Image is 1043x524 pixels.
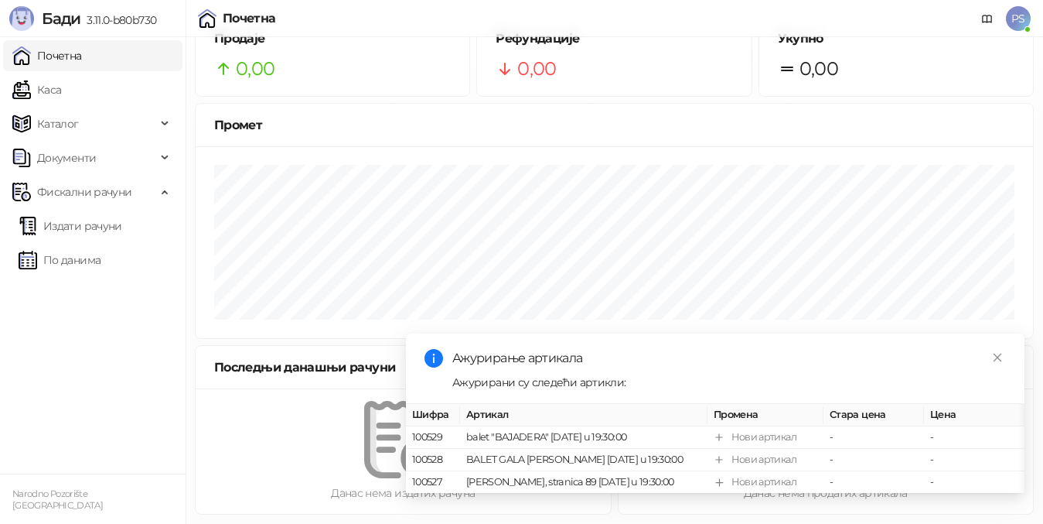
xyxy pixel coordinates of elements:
[992,352,1003,363] span: close
[823,471,924,494] td: -
[823,404,924,426] th: Стара цена
[460,404,707,426] th: Артикал
[37,108,79,139] span: Каталог
[214,358,452,377] div: Последњи данашњи рачуни
[236,54,274,84] span: 0,00
[9,6,34,31] img: Logo
[12,74,61,105] a: Каса
[406,404,460,426] th: Шифра
[517,54,556,84] span: 0,00
[799,54,838,84] span: 0,00
[12,488,103,511] small: Narodno Pozorište [GEOGRAPHIC_DATA]
[42,9,80,28] span: Бади
[223,12,276,25] div: Почетна
[214,29,451,48] h5: Продаје
[12,40,82,71] a: Почетна
[406,471,460,494] td: 100527
[924,404,1024,426] th: Цена
[823,449,924,471] td: -
[989,349,1006,366] a: Close
[460,449,707,471] td: BALET GALA [PERSON_NAME] [DATE] u 19:30:00
[452,349,1006,368] div: Ажурирање артикала
[924,449,1024,471] td: -
[924,471,1024,494] td: -
[424,349,443,368] span: info-circle
[214,115,1014,135] div: Промет
[496,29,732,48] h5: Рефундације
[731,452,796,467] div: Нови артикал
[452,374,1006,391] div: Ажурирани су следећи артикли:
[19,211,122,241] a: Издати рачуни
[823,426,924,449] td: -
[975,6,1000,31] a: Документација
[731,474,796,490] div: Нови артикал
[406,449,460,471] td: 100528
[406,426,460,449] td: 100529
[37,176,131,207] span: Фискални рачуни
[37,142,96,173] span: Документи
[460,471,707,494] td: [PERSON_NAME], stranica 89 [DATE] u 19:30:00
[220,485,586,502] div: Данас нема издатих рачуна
[924,426,1024,449] td: -
[778,29,1014,48] h5: Укупно
[460,426,707,449] td: balet "BAJADERA" [DATE] u 19:30:00
[80,13,156,27] span: 3.11.0-b80b730
[19,245,101,276] a: По данима
[707,404,823,426] th: Промена
[1006,6,1031,31] span: PS
[731,430,796,445] div: Нови артикал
